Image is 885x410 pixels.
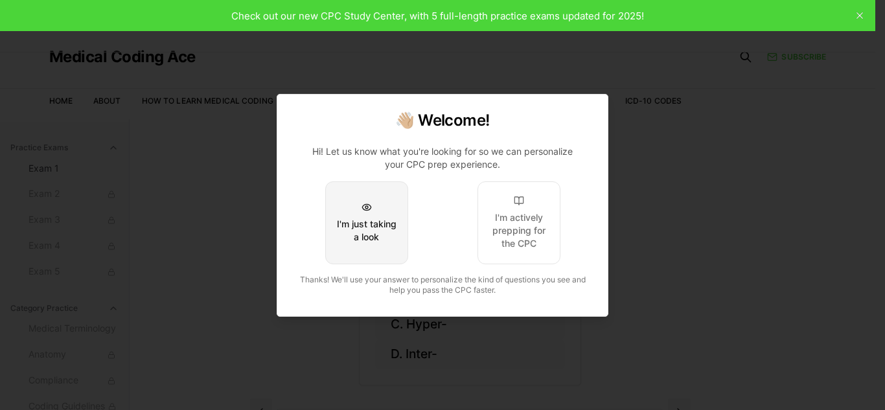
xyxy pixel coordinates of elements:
button: I'm actively prepping for the CPC [477,181,560,264]
button: I'm just taking a look [325,181,408,264]
h2: 👋🏼 Welcome! [293,110,592,131]
div: I'm just taking a look [336,218,397,244]
span: Thanks! We'll use your answer to personalize the kind of questions you see and help you pass the ... [300,275,586,295]
p: Hi! Let us know what you're looking for so we can personalize your CPC prep experience. [303,145,582,171]
div: I'm actively prepping for the CPC [488,211,549,250]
